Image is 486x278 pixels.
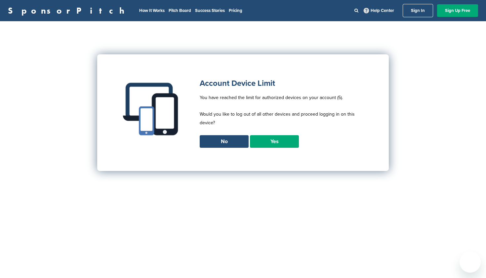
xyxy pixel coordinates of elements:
[120,78,183,140] img: Multiple devices
[139,8,165,13] a: How It Works
[169,8,191,13] a: Pitch Board
[460,251,481,273] iframe: Button to launch messaging window
[403,4,433,17] a: Sign In
[195,8,225,13] a: Success Stories
[200,135,249,148] a: No
[8,6,129,15] a: SponsorPitch
[200,78,366,89] h1: Account Device Limit
[229,8,242,13] a: Pricing
[250,135,299,148] a: Yes
[437,4,478,17] a: Sign Up Free
[362,7,395,15] a: Help Center
[200,93,366,135] p: You have reached the limit for authorized devices on your account (5). Would you like to log out ...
